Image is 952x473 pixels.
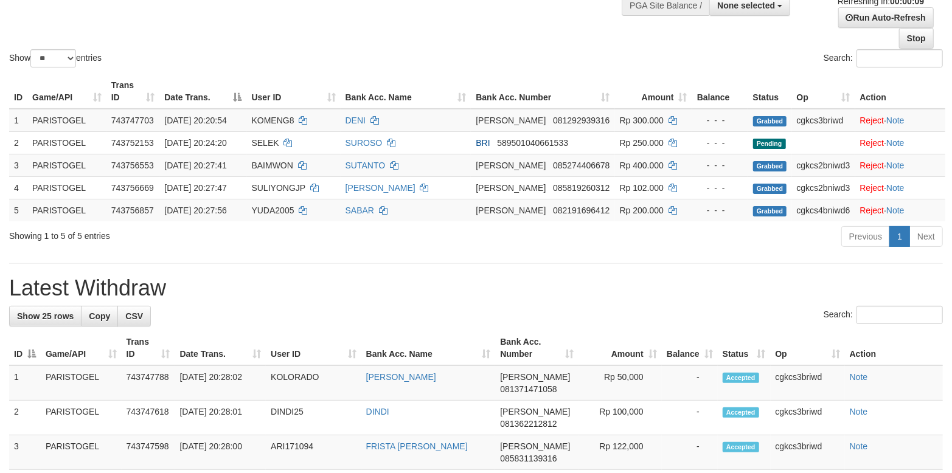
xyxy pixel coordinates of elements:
td: - [662,401,718,435]
span: [PERSON_NAME] [476,161,546,170]
input: Search: [856,49,943,67]
td: PARISTOGEL [27,131,106,154]
span: Copy 081371471058 to clipboard [500,384,557,394]
span: Grabbed [753,206,787,216]
span: 743756553 [111,161,154,170]
th: Amount: activate to sort column ascending [578,331,662,365]
td: cgkcs2bniwd3 [792,176,855,199]
td: ARI171094 [266,435,361,470]
span: Copy 082191696412 to clipboard [553,205,610,215]
span: Copy 589501040661533 to clipboard [497,138,568,148]
td: DINDI25 [266,401,361,435]
th: Bank Acc. Number: activate to sort column ascending [471,74,614,109]
span: Grabbed [753,116,787,126]
td: 1 [9,109,27,132]
a: [PERSON_NAME] [366,372,436,382]
th: Balance: activate to sort column ascending [662,331,718,365]
td: 3 [9,154,27,176]
span: [DATE] 20:20:54 [164,116,226,125]
th: Action [855,74,945,109]
span: SELEK [252,138,279,148]
a: Run Auto-Refresh [838,7,934,28]
a: Stop [899,28,934,49]
span: Copy 085831139316 to clipboard [500,454,557,463]
div: - - - [697,137,743,149]
a: Previous [841,226,890,247]
span: Rp 102.000 [620,183,664,193]
span: SULIYONGJP [252,183,305,193]
th: Bank Acc. Name: activate to sort column ascending [341,74,471,109]
th: User ID: activate to sort column ascending [247,74,341,109]
th: Date Trans.: activate to sort column ascending [175,331,266,365]
td: cgkcs3briwd [771,435,845,470]
td: 2 [9,401,41,435]
a: Note [850,372,868,382]
a: Reject [860,183,884,193]
span: [PERSON_NAME] [476,116,546,125]
td: · [855,154,945,176]
a: Reject [860,161,884,170]
td: cgkcs4bniwd6 [792,199,855,221]
span: Grabbed [753,184,787,194]
span: Rp 250.000 [620,138,664,148]
a: DINDI [366,407,389,416]
a: Note [850,441,868,451]
td: [DATE] 20:28:01 [175,401,266,435]
td: cgkcs3briwd [792,109,855,132]
td: - [662,435,718,470]
th: Bank Acc. Number: activate to sort column ascending [495,331,578,365]
td: [DATE] 20:28:02 [175,365,266,401]
th: Amount: activate to sort column ascending [615,74,692,109]
h1: Latest Withdraw [9,276,943,300]
span: KOMENG8 [252,116,294,125]
td: PARISTOGEL [41,435,122,470]
label: Search: [824,49,943,67]
a: Reject [860,138,884,148]
span: [PERSON_NAME] [476,205,546,215]
span: [DATE] 20:27:56 [164,205,226,215]
div: - - - [697,182,743,194]
th: ID [9,74,27,109]
td: 743747618 [122,401,175,435]
td: Rp 50,000 [578,365,662,401]
th: Op: activate to sort column ascending [792,74,855,109]
th: Trans ID: activate to sort column ascending [106,74,160,109]
th: ID: activate to sort column descending [9,331,41,365]
span: BRI [476,138,490,148]
td: - [662,365,718,401]
select: Showentries [30,49,76,67]
div: Showing 1 to 5 of 5 entries [9,225,387,242]
span: 743752153 [111,138,154,148]
th: Game/API: activate to sort column ascending [41,331,122,365]
th: User ID: activate to sort column ascending [266,331,361,365]
td: PARISTOGEL [41,401,122,435]
th: Op: activate to sort column ascending [771,331,845,365]
td: 4 [9,176,27,199]
td: · [855,199,945,221]
input: Search: [856,306,943,324]
td: cgkcs3briwd [771,365,845,401]
a: 1 [889,226,910,247]
th: Bank Acc. Name: activate to sort column ascending [361,331,496,365]
span: [DATE] 20:27:47 [164,183,226,193]
div: - - - [697,114,743,126]
a: CSV [117,306,151,326]
span: [DATE] 20:27:41 [164,161,226,170]
a: DENI [346,116,366,125]
a: Reject [860,205,884,215]
th: Date Trans.: activate to sort column descending [159,74,246,109]
th: Status: activate to sort column ascending [718,331,771,365]
td: 3 [9,435,41,470]
span: Show 25 rows [17,311,74,321]
a: SABAR [346,205,374,215]
th: Action [845,331,943,365]
label: Search: [824,306,943,324]
span: Copy 085819260312 to clipboard [553,183,610,193]
a: Copy [81,306,118,326]
span: Copy 085274406678 to clipboard [553,161,610,170]
td: PARISTOGEL [27,154,106,176]
td: cgkcs3briwd [771,401,845,435]
td: PARISTOGEL [27,199,106,221]
td: PARISTOGEL [27,109,106,132]
th: Game/API: activate to sort column ascending [27,74,106,109]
